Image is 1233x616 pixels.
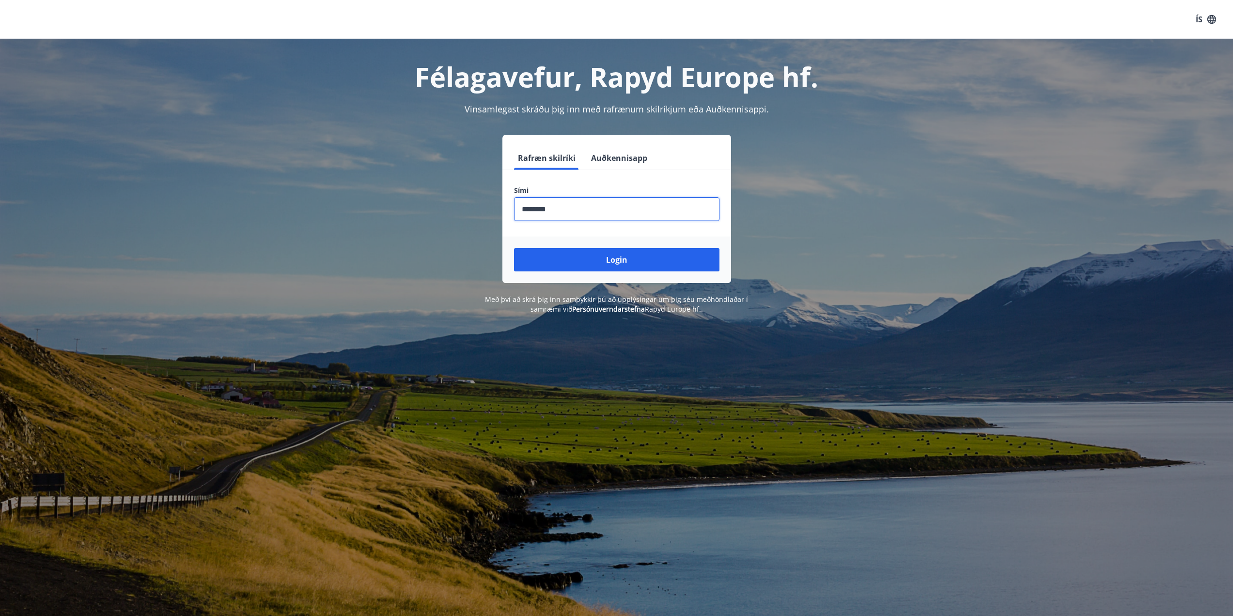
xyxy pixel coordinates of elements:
button: ÍS [1190,11,1221,28]
h1: Félagavefur, Rapyd Europe hf. [280,58,954,95]
button: Rafræn skilríki [514,146,579,170]
button: Auðkennisapp [587,146,651,170]
span: Vinsamlegast skráðu þig inn með rafrænum skilríkjum eða Auðkennisappi. [465,103,769,115]
a: Persónuverndarstefna [572,304,645,314]
span: Með því að skrá þig inn samþykkir þú að upplýsingar um þig séu meðhöndlaðar í samræmi við Rapyd E... [485,295,748,314]
label: Sími [514,186,719,195]
button: Login [514,248,719,271]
